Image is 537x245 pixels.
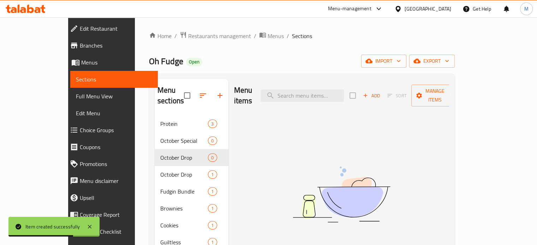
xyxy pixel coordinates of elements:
span: Select all sections [180,88,195,103]
a: Menus [259,31,284,41]
span: Grocery Checklist [80,227,152,236]
a: Full Menu View [70,88,158,105]
span: 0 [208,154,216,161]
span: Cookies [160,221,208,229]
div: Fudgin Bundle1 [155,183,228,200]
span: Menu disclaimer [80,177,152,185]
span: Sort sections [195,87,211,104]
a: Menu disclaimer [64,172,158,189]
span: Full Menu View [76,92,152,100]
span: 3 [208,121,216,127]
span: 0 [208,137,216,144]
a: Upsell [64,189,158,206]
a: Coverage Report [64,206,158,223]
span: October Drop [160,153,208,162]
div: items [208,221,217,229]
div: Cookies1 [155,217,228,234]
span: Menus [81,58,152,67]
div: items [208,136,217,145]
span: Branches [80,41,152,50]
nav: breadcrumb [149,31,455,41]
div: Item created successfully [25,223,80,231]
span: Add item [360,90,383,101]
span: export [415,57,449,66]
div: Brownies1 [155,200,228,217]
span: Fudgin Bundle [160,187,208,196]
span: Edit Menu [76,109,152,117]
input: search [261,90,344,102]
button: export [409,55,455,68]
img: dish.svg [253,148,430,241]
a: Home [149,32,172,40]
a: Edit Restaurant [64,20,158,37]
span: Sort items [383,90,411,101]
span: Coupons [80,143,152,151]
button: Add [360,90,383,101]
span: import [367,57,401,66]
div: Open [186,58,202,66]
div: October Drop1 [155,166,228,183]
a: Edit Menu [70,105,158,122]
div: Menu-management [328,5,371,13]
a: Menus [64,54,158,71]
span: Restaurants management [188,32,251,40]
span: 1 [208,188,216,195]
li: / [254,32,256,40]
a: Promotions [64,155,158,172]
span: Protein [160,120,208,128]
div: items [208,120,217,128]
li: / [287,32,289,40]
a: Grocery Checklist [64,223,158,240]
span: Edit Restaurant [80,24,152,33]
div: items [208,170,217,179]
a: Restaurants management [180,31,251,41]
h2: Menu items [234,85,252,106]
span: Sections [292,32,312,40]
span: M [524,5,529,13]
span: Promotions [80,160,152,168]
span: October Drop [160,170,208,179]
li: / [174,32,177,40]
span: 1 [208,205,216,212]
div: items [208,187,217,196]
button: Add section [211,87,228,104]
span: Choice Groups [80,126,152,134]
div: [GEOGRAPHIC_DATA] [405,5,451,13]
a: Choice Groups [64,122,158,139]
a: Coupons [64,139,158,155]
span: Add [362,92,381,100]
span: 1 [208,171,216,178]
span: Menus [268,32,284,40]
span: Oh Fudge [149,53,183,69]
span: Upsell [80,194,152,202]
div: Protein3 [155,115,228,132]
span: Manage items [417,87,453,104]
span: October Special [160,136,208,145]
span: 1 [208,222,216,229]
span: Brownies [160,204,208,213]
h2: Menu sections [157,85,184,106]
a: Sections [70,71,158,88]
span: Sections [76,75,152,84]
span: Coverage Report [80,210,152,219]
div: October Special0 [155,132,228,149]
a: Branches [64,37,158,54]
div: items [208,153,217,162]
span: Open [186,59,202,65]
button: Manage items [411,85,459,106]
div: items [208,204,217,213]
button: import [361,55,406,68]
div: October Drop0 [155,149,228,166]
